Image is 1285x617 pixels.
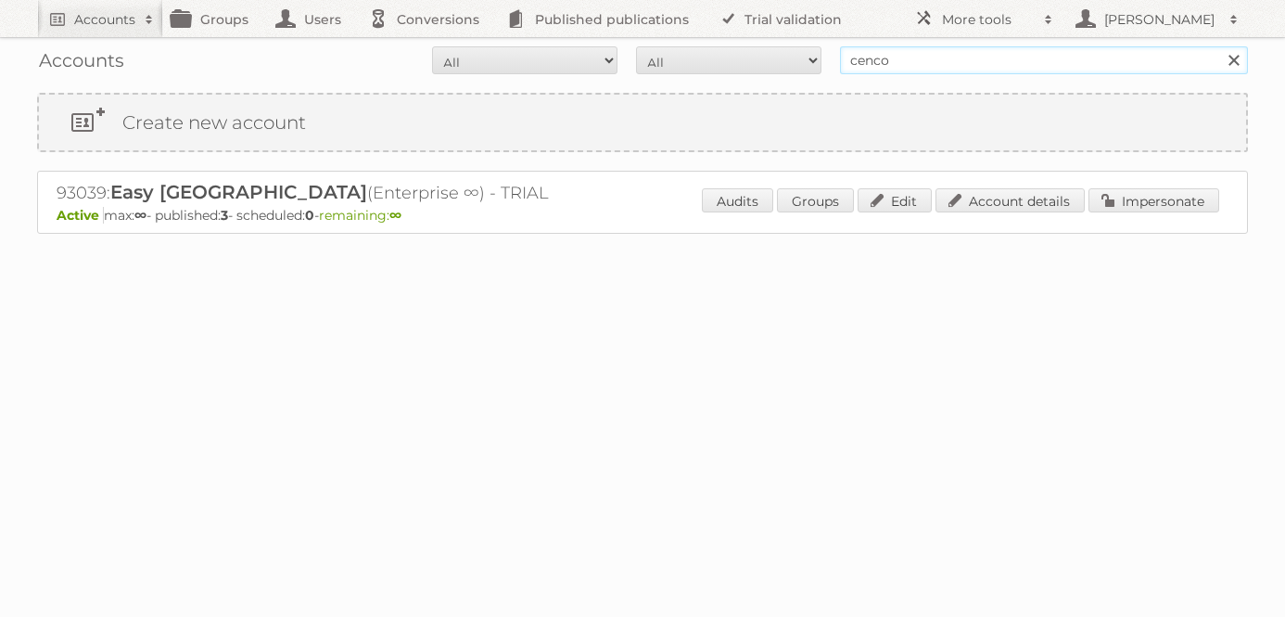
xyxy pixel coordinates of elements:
span: Easy [GEOGRAPHIC_DATA] [110,181,367,203]
p: max: - published: - scheduled: - [57,207,1228,224]
a: Groups [777,188,854,212]
a: Edit [858,188,932,212]
a: Impersonate [1088,188,1219,212]
h2: [PERSON_NAME] [1100,10,1220,29]
h2: 93039: (Enterprise ∞) - TRIAL [57,181,706,205]
strong: ∞ [389,207,401,224]
h2: More tools [942,10,1035,29]
strong: 3 [221,207,228,224]
h2: Accounts [74,10,135,29]
strong: ∞ [134,207,146,224]
span: remaining: [319,207,401,224]
span: Active [57,207,104,224]
a: Create new account [39,95,1246,150]
strong: 0 [305,207,314,224]
a: Account details [935,188,1085,212]
a: Audits [702,188,773,212]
